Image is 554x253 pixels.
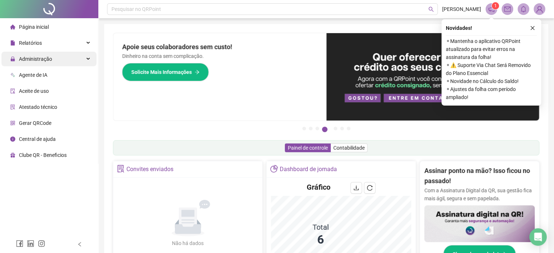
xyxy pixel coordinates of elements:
span: Novidades ! [446,24,472,32]
span: 1 [494,3,497,8]
div: Não há dados [154,239,221,247]
span: solution [117,165,125,173]
span: Painel de controle [288,145,328,151]
span: facebook [16,240,23,247]
div: Dashboard de jornada [280,163,337,175]
h2: Assinar ponto na mão? Isso ficou no passado! [424,166,535,186]
span: ⚬ Ajustes da folha com período ampliado! [446,85,537,101]
h2: Apoie seus colaboradores sem custo! [122,42,318,52]
span: search [428,7,434,12]
span: Contabilidade [333,145,365,151]
span: [PERSON_NAME] [442,5,481,13]
button: 2 [309,127,313,130]
button: 7 [347,127,350,130]
span: info-circle [10,137,15,142]
div: Open Intercom Messenger [529,228,547,246]
span: left [77,242,82,247]
span: qrcode [10,120,15,126]
span: Agente de IA [19,72,47,78]
span: notification [488,6,495,12]
h4: Gráfico [307,182,330,192]
button: 3 [315,127,319,130]
img: banner%2F02c71560-61a6-44d4-94b9-c8ab97240462.png [424,205,535,242]
p: Com a Assinatura Digital da QR, sua gestão fica mais ágil, segura e sem papelada. [424,186,535,202]
span: Clube QR - Beneficios [19,152,67,158]
span: lock [10,56,15,62]
span: linkedin [27,240,34,247]
span: audit [10,88,15,94]
span: download [353,185,359,191]
span: ⚬ ⚠️ Suporte Via Chat Será Removido do Plano Essencial [446,61,537,77]
img: 93680 [534,4,545,15]
span: gift [10,153,15,158]
span: Página inicial [19,24,49,30]
span: pie-chart [270,165,278,173]
span: arrow-right [195,70,200,75]
span: Administração [19,56,52,62]
span: bell [520,6,527,12]
img: banner%2Fa8ee1423-cce5-4ffa-a127-5a2d429cc7d8.png [326,33,539,120]
span: Central de ajuda [19,136,56,142]
span: reload [367,185,373,191]
span: Gerar QRCode [19,120,51,126]
button: 6 [340,127,344,130]
div: Convites enviados [126,163,173,175]
button: 4 [322,127,327,132]
span: close [530,25,535,31]
span: solution [10,104,15,110]
span: Relatórios [19,40,42,46]
sup: 1 [492,2,499,9]
span: mail [504,6,511,12]
button: 5 [334,127,337,130]
span: Solicite Mais Informações [131,68,192,76]
span: ⚬ Novidade no Cálculo do Saldo! [446,77,537,85]
span: Atestado técnico [19,104,57,110]
span: ⚬ Mantenha o aplicativo QRPoint atualizado para evitar erros na assinatura da folha! [446,37,537,61]
button: 1 [302,127,306,130]
p: Dinheiro na conta sem complicação. [122,52,318,60]
button: Solicite Mais Informações [122,63,209,81]
span: instagram [38,240,45,247]
span: Aceite de uso [19,88,49,94]
span: file [10,40,15,46]
span: home [10,24,15,29]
